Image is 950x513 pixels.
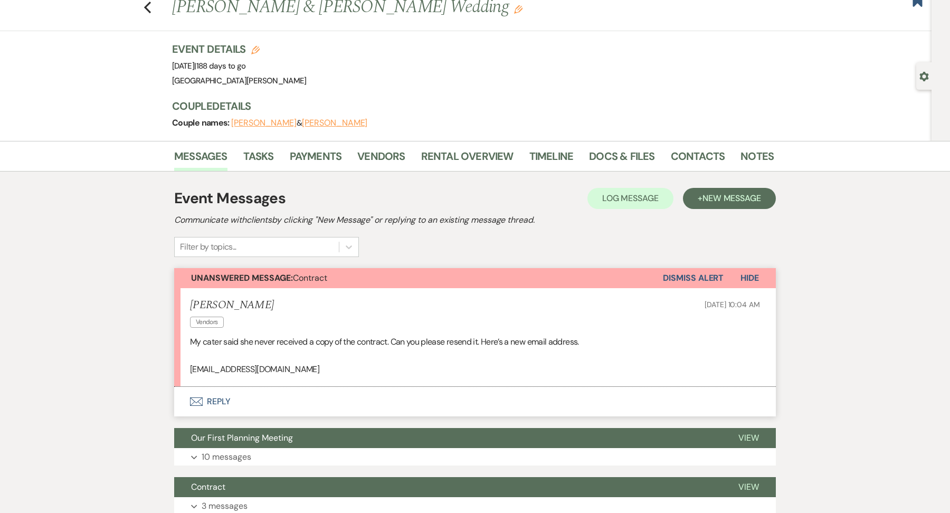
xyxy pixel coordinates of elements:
[172,42,307,56] h3: Event Details
[738,481,759,492] span: View
[724,268,776,288] button: Hide
[191,272,293,283] strong: Unanswered Message:
[172,75,307,86] span: [GEOGRAPHIC_DATA][PERSON_NAME]
[683,188,776,209] button: +New Message
[172,99,763,113] h3: Couple Details
[357,148,405,171] a: Vendors
[174,448,776,466] button: 10 messages
[172,61,246,71] span: [DATE]
[231,119,297,127] button: [PERSON_NAME]
[231,118,367,128] span: &
[602,193,659,204] span: Log Message
[421,148,514,171] a: Rental Overview
[190,363,760,376] p: [EMAIL_ADDRESS][DOMAIN_NAME]
[174,387,776,416] button: Reply
[529,148,574,171] a: Timeline
[190,317,224,328] span: Vendors
[202,499,248,513] p: 3 messages
[190,335,760,349] p: My cater said she never received a copy of the contract. Can you please resend it. Here’s a new e...
[180,241,236,253] div: Filter by topics...
[589,148,654,171] a: Docs & Files
[191,272,327,283] span: Contract
[671,148,725,171] a: Contacts
[191,432,293,443] span: Our First Planning Meeting
[740,272,759,283] span: Hide
[702,193,761,204] span: New Message
[663,268,724,288] button: Dismiss Alert
[738,432,759,443] span: View
[172,117,231,128] span: Couple names:
[302,119,367,127] button: [PERSON_NAME]
[202,450,251,464] p: 10 messages
[194,61,245,71] span: |
[740,148,774,171] a: Notes
[174,187,286,210] h1: Event Messages
[721,477,776,497] button: View
[705,300,760,309] span: [DATE] 10:04 AM
[721,428,776,448] button: View
[919,71,929,81] button: Open lead details
[174,268,663,288] button: Unanswered Message:Contract
[190,299,274,312] h5: [PERSON_NAME]
[174,148,227,171] a: Messages
[290,148,342,171] a: Payments
[587,188,673,209] button: Log Message
[243,148,274,171] a: Tasks
[514,4,522,14] button: Edit
[174,214,776,226] h2: Communicate with clients by clicking "New Message" or replying to an existing message thread.
[174,477,721,497] button: Contract
[174,428,721,448] button: Our First Planning Meeting
[191,481,225,492] span: Contract
[196,61,246,71] span: 188 days to go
